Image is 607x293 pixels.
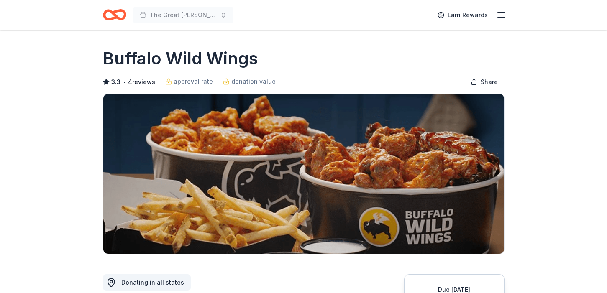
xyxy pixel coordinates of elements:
[223,76,276,87] a: donation value
[103,47,258,70] h1: Buffalo Wild Wings
[150,10,217,20] span: The Great [PERSON_NAME] House Gala
[128,77,155,87] button: 4reviews
[121,279,184,286] span: Donating in all states
[464,74,505,90] button: Share
[481,77,498,87] span: Share
[165,76,213,87] a: approval rate
[433,8,493,23] a: Earn Rewards
[111,77,120,87] span: 3.3
[231,76,276,87] span: donation value
[103,94,504,254] img: Image for Buffalo Wild Wings
[103,5,126,25] a: Home
[123,79,125,85] span: •
[133,7,233,23] button: The Great [PERSON_NAME] House Gala
[174,76,213,87] span: approval rate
